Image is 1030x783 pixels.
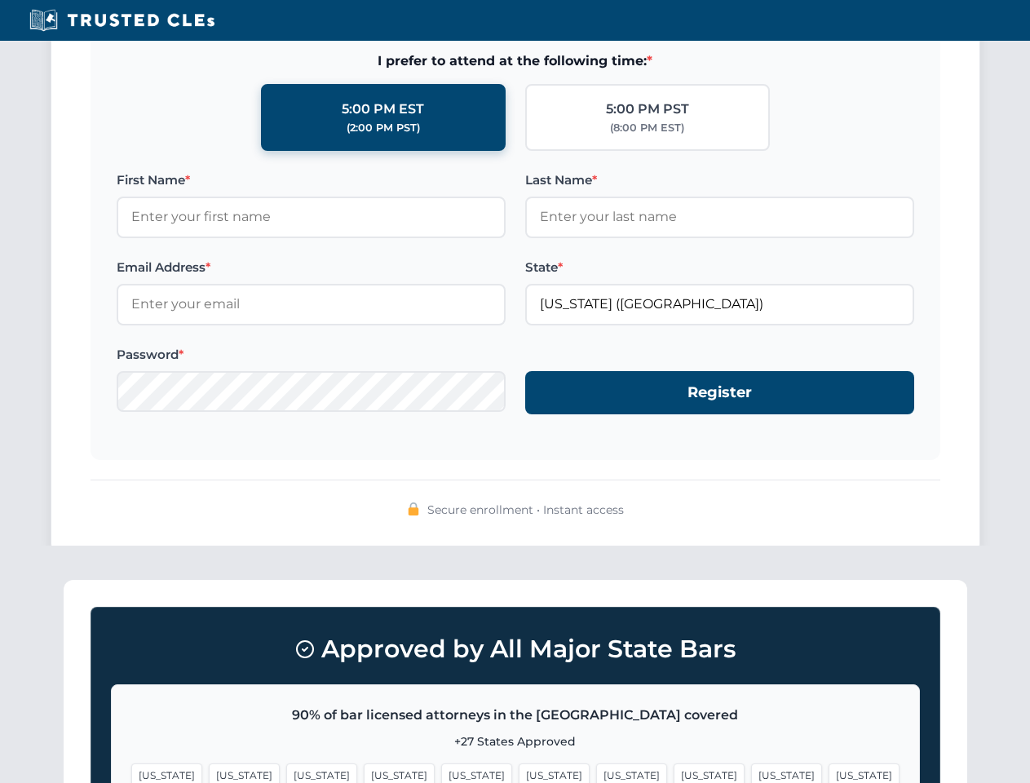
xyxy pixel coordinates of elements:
[131,705,900,726] p: 90% of bar licensed attorneys in the [GEOGRAPHIC_DATA] covered
[342,99,424,120] div: 5:00 PM EST
[525,258,914,277] label: State
[117,258,506,277] label: Email Address
[525,170,914,190] label: Last Name
[117,51,914,72] span: I prefer to attend at the following time:
[24,8,219,33] img: Trusted CLEs
[111,627,920,671] h3: Approved by All Major State Bars
[117,197,506,237] input: Enter your first name
[117,345,506,365] label: Password
[347,120,420,136] div: (2:00 PM PST)
[525,197,914,237] input: Enter your last name
[407,502,420,515] img: 🔒
[117,284,506,325] input: Enter your email
[525,371,914,414] button: Register
[427,501,624,519] span: Secure enrollment • Instant access
[131,732,900,750] p: +27 States Approved
[606,99,689,120] div: 5:00 PM PST
[610,120,684,136] div: (8:00 PM EST)
[525,284,914,325] input: Florida (FL)
[117,170,506,190] label: First Name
